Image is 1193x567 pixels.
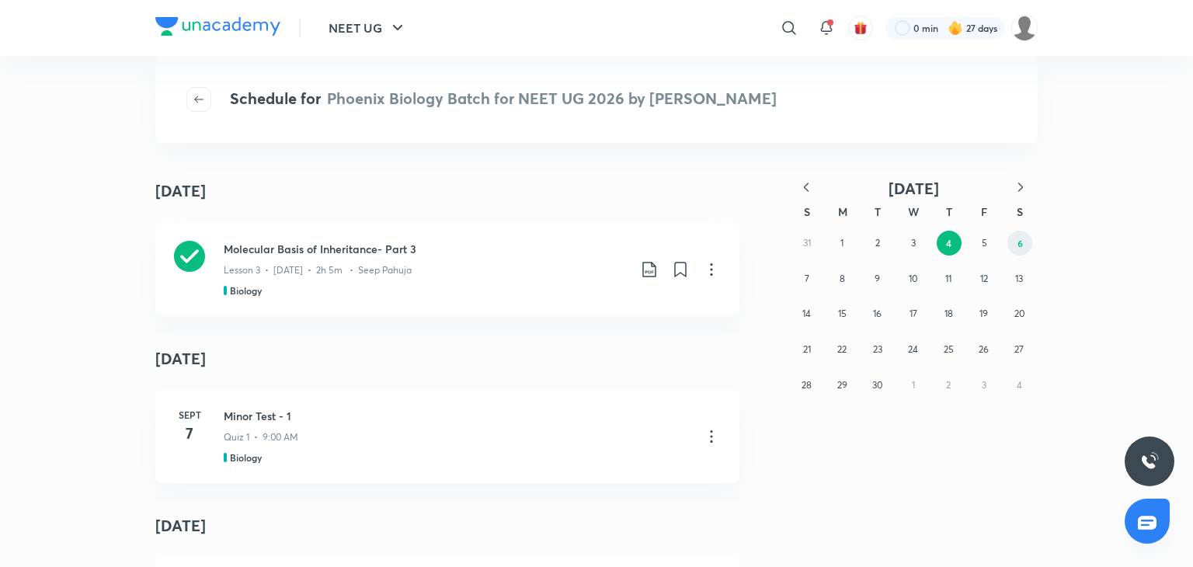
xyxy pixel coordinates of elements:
abbr: September 21, 2025 [803,343,811,355]
abbr: September 12, 2025 [980,273,988,284]
button: September 27, 2025 [1007,337,1031,362]
abbr: September 24, 2025 [908,343,918,355]
abbr: September 19, 2025 [979,308,988,319]
abbr: September 20, 2025 [1014,308,1024,319]
img: Tanya Kumari [1011,15,1038,41]
abbr: September 16, 2025 [873,308,882,319]
button: September 10, 2025 [901,266,926,291]
button: September 19, 2025 [972,301,996,326]
h4: [DATE] [155,502,739,550]
abbr: September 6, 2025 [1017,237,1023,249]
button: September 6, 2025 [1007,231,1032,256]
abbr: September 26, 2025 [979,343,989,355]
button: September 1, 2025 [830,231,854,256]
button: September 16, 2025 [865,301,890,326]
button: September 30, 2025 [865,373,890,398]
abbr: September 1, 2025 [840,237,843,249]
button: September 21, 2025 [795,337,819,362]
abbr: September 22, 2025 [837,343,847,355]
h4: [DATE] [155,179,206,203]
button: September 13, 2025 [1007,266,1031,291]
abbr: Thursday [946,204,952,219]
abbr: Saturday [1017,204,1023,219]
abbr: September 11, 2025 [945,273,951,284]
button: September 20, 2025 [1007,301,1031,326]
button: September 23, 2025 [865,337,890,362]
a: Company Logo [155,17,280,40]
button: September 3, 2025 [901,231,926,256]
img: ttu [1140,452,1159,471]
h3: Molecular Basis of Inheritance- Part 3 [224,241,628,257]
abbr: September 27, 2025 [1014,343,1024,355]
abbr: September 5, 2025 [982,237,987,249]
abbr: Sunday [804,204,810,219]
button: September 29, 2025 [830,373,854,398]
img: Company Logo [155,17,280,36]
abbr: September 25, 2025 [944,343,954,355]
abbr: September 2, 2025 [875,237,880,249]
abbr: September 3, 2025 [911,237,916,249]
span: Phoenix Biology Batch for NEET UG 2026 by [PERSON_NAME] [327,88,777,109]
a: Molecular Basis of Inheritance- Part 3Lesson 3 • [DATE] • 2h 5m • Seep PahujaBiology [155,222,739,316]
abbr: September 23, 2025 [873,343,882,355]
button: September 5, 2025 [972,231,997,256]
abbr: September 10, 2025 [909,273,917,284]
button: September 7, 2025 [795,266,819,291]
abbr: Tuesday [875,204,881,219]
abbr: September 15, 2025 [838,308,847,319]
abbr: September 4, 2025 [946,237,951,249]
abbr: Monday [838,204,847,219]
img: avatar [854,21,868,35]
button: September 14, 2025 [795,301,819,326]
abbr: September 8, 2025 [840,273,845,284]
h5: Biology [230,450,262,464]
button: September 8, 2025 [830,266,854,291]
abbr: September 30, 2025 [872,379,882,391]
abbr: September 29, 2025 [837,379,847,391]
button: September 25, 2025 [936,337,961,362]
h4: 7 [174,422,205,445]
button: September 24, 2025 [901,337,926,362]
abbr: September 28, 2025 [802,379,812,391]
button: September 12, 2025 [972,266,996,291]
button: September 28, 2025 [795,373,819,398]
abbr: September 13, 2025 [1015,273,1023,284]
abbr: September 9, 2025 [875,273,880,284]
button: September 4, 2025 [937,231,962,256]
button: avatar [848,16,873,40]
a: Sept7Minor Test - 1Quiz 1 • 9:00 AMBiology [155,389,739,483]
h5: Biology [230,283,262,297]
h6: Sept [174,408,205,422]
abbr: Friday [981,204,987,219]
button: NEET UG [319,12,416,43]
abbr: Wednesday [908,204,919,219]
abbr: September 17, 2025 [910,308,917,319]
abbr: September 7, 2025 [805,273,809,284]
button: September 2, 2025 [865,231,890,256]
button: September 9, 2025 [865,266,890,291]
abbr: September 18, 2025 [944,308,953,319]
span: [DATE] [889,178,939,199]
h4: Schedule for [230,87,777,112]
h4: [DATE] [155,335,739,383]
button: September 22, 2025 [830,337,854,362]
button: September 17, 2025 [901,301,926,326]
button: September 26, 2025 [972,337,996,362]
p: Quiz 1 • 9:00 AM [224,430,298,444]
p: Lesson 3 • [DATE] • 2h 5m • Seep Pahuja [224,263,412,277]
button: September 18, 2025 [936,301,961,326]
button: September 15, 2025 [830,301,854,326]
button: September 11, 2025 [936,266,961,291]
button: [DATE] [823,179,1003,198]
abbr: September 14, 2025 [802,308,811,319]
img: streak [948,20,963,36]
h3: Minor Test - 1 [224,408,690,424]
